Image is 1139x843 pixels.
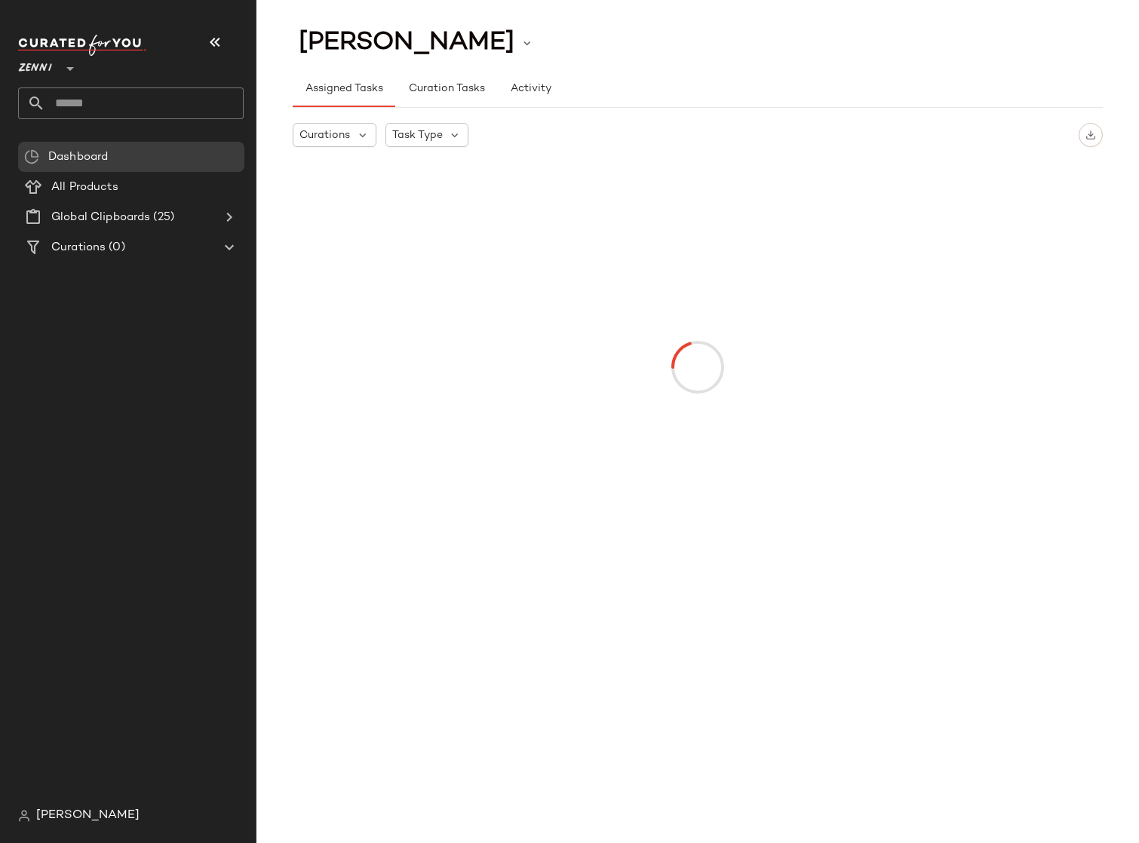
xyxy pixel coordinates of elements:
span: Global Clipboards [51,209,150,226]
span: Activity [510,83,551,95]
span: All Products [51,179,118,196]
span: Dashboard [48,149,108,166]
span: (25) [150,209,174,226]
img: svg%3e [1085,130,1096,140]
span: Curation Tasks [407,83,484,95]
span: Task Type [392,127,443,143]
span: Assigned Tasks [305,83,383,95]
img: cfy_white_logo.C9jOOHJF.svg [18,35,146,56]
span: Curations [51,239,106,256]
span: Zenni [18,51,52,78]
span: [PERSON_NAME] [36,807,140,825]
span: [PERSON_NAME] [299,29,514,57]
img: svg%3e [18,810,30,822]
span: (0) [106,239,124,256]
span: Curations [299,127,350,143]
img: svg%3e [24,149,39,164]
